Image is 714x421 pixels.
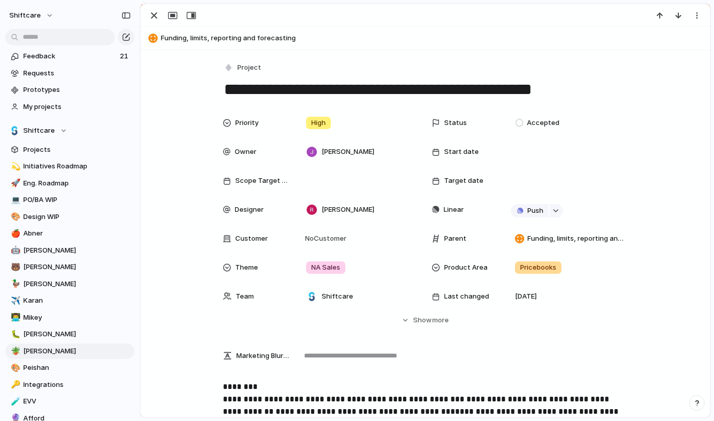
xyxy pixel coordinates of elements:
[511,204,549,217] button: Push
[23,126,55,136] span: Shiftcare
[5,82,134,98] a: Prototypes
[444,291,489,302] span: Last changed
[302,233,346,244] span: No Customer
[527,118,559,128] span: Accepted
[235,147,256,157] span: Owner
[235,233,268,244] span: Customer
[23,380,131,390] span: Integrations
[236,291,254,302] span: Team
[11,379,18,391] div: 🔑
[5,176,134,191] a: 🚀Eng. Roadmap
[236,351,289,361] span: Marketing Blurb (15-20 Words)
[23,161,131,171] span: Initiatives Roadmap
[11,396,18,408] div: 🧪
[11,278,18,290] div: 🦆
[9,195,20,205] button: 💻
[520,262,556,273] span: Pricebooks
[23,313,131,323] span: Mikey
[23,279,131,289] span: [PERSON_NAME]
[9,329,20,339] button: 🐛
[11,177,18,189] div: 🚀
[9,262,20,272] button: 🐻
[145,30,705,46] button: Funding, limits, reporting and forecasting
[11,211,18,223] div: 🎨
[5,259,134,275] a: 🐻[PERSON_NAME]
[5,377,134,393] a: 🔑Integrations
[5,360,134,376] a: 🎨Peishan
[5,209,134,225] a: 🎨Design WIP
[23,85,131,95] span: Prototypes
[432,315,449,325] span: more
[444,205,464,215] span: Linear
[5,310,134,325] div: 👨‍💻Mikey
[9,363,20,373] button: 🎨
[23,329,131,339] span: [PERSON_NAME]
[5,243,134,258] a: 🤖[PERSON_NAME]
[23,346,131,356] span: [PERSON_NAME]
[23,195,131,205] span: PO/BA WIP
[23,228,131,239] span: Abner
[5,344,134,359] a: 🪴[PERSON_NAME]
[23,178,131,189] span: Eng. Roadmap
[5,142,134,158] a: Projects
[9,161,20,171] button: 💫
[5,99,134,115] a: My projects
[5,276,134,292] a: 🦆[PERSON_NAME]
[5,293,134,308] div: ✈️Karan
[23,262,131,272] span: [PERSON_NAME]
[11,311,18,323] div: 👨‍💻
[311,262,340,273] span: NA Sales
[5,326,134,342] div: 🐛[PERSON_NAME]
[527,206,543,216] span: Push
[222,60,264,75] button: Project
[5,7,59,24] button: shiftcare
[444,118,467,128] span: Status
[322,147,374,157] span: [PERSON_NAME]
[23,102,131,112] span: My projects
[235,176,289,186] span: Scope Target Date
[5,159,134,174] div: 💫Initiatives Roadmap
[9,396,20,407] button: 🧪
[235,205,264,215] span: Designer
[413,315,432,325] span: Show
[23,245,131,256] span: [PERSON_NAME]
[444,176,483,186] span: Target date
[11,295,18,307] div: ✈️
[11,194,18,206] div: 💻
[5,226,134,241] div: 🍎Abner
[9,313,20,323] button: 👨‍💻
[237,63,261,73] span: Project
[120,51,130,61] span: 21
[11,345,18,357] div: 🪴
[9,212,20,222] button: 🎨
[11,362,18,374] div: 🎨
[23,363,131,373] span: Peishan
[9,346,20,356] button: 🪴
[5,49,134,64] a: Feedback21
[23,51,117,61] span: Feedback
[235,118,259,128] span: Priority
[444,147,479,157] span: Start date
[23,68,131,79] span: Requests
[161,33,705,43] span: Funding, limits, reporting and forecasting
[23,295,131,306] span: Karan
[5,123,134,138] button: Shiftcare
[444,233,466,244] span: Parent
[9,178,20,189] button: 🚀
[23,212,131,222] span: Design WIP
[5,394,134,409] div: 🧪EVV
[235,262,258,273] span: Theme
[444,262,488,273] span: Product Area
[322,291,353,302] span: Shiftcare
[9,245,20,256] button: 🤖
[9,295,20,306] button: ✈️
[23,145,131,155] span: Projects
